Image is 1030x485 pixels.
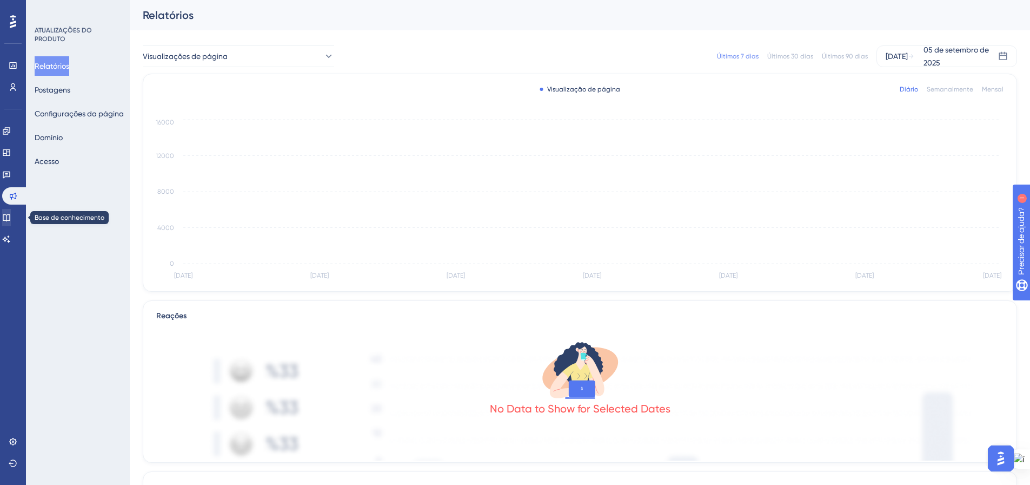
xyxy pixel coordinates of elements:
[156,311,187,320] font: Reações
[174,272,192,279] tspan: [DATE]
[923,45,989,67] font: 05 de setembro de 2025
[143,52,228,61] font: Visualizações de página
[35,133,63,142] font: Domínio
[35,27,92,43] font: ATUALIZAÇÕES DO PRODUTO
[490,401,670,416] div: No Data to Show for Selected Dates
[25,5,93,13] font: Precisar de ajuda?
[35,128,63,147] button: Domínio
[719,272,737,279] tspan: [DATE]
[35,104,124,123] button: Configurações da página
[35,56,69,76] button: Relatórios
[886,52,908,61] font: [DATE]
[35,157,59,166] font: Acesso
[855,272,874,279] tspan: [DATE]
[157,188,174,195] tspan: 8000
[35,152,59,171] button: Acesso
[35,109,124,118] font: Configurações da página
[156,152,174,160] tspan: 12000
[310,272,329,279] tspan: [DATE]
[985,442,1017,475] iframe: Iniciador do Assistente de IA do UserGuiding
[35,62,69,70] font: Relatórios
[717,53,759,60] font: Últimos 7 dias
[143,9,194,22] font: Relatórios
[982,86,1004,93] font: Mensal
[767,53,813,60] font: Últimos 30 dias
[447,272,465,279] tspan: [DATE]
[170,260,174,267] tspan: 0
[35,86,70,94] font: Postagens
[156,119,174,126] tspan: 16000
[900,86,918,93] font: Diário
[157,224,174,232] tspan: 4000
[35,80,70,100] button: Postagens
[583,272,601,279] tspan: [DATE]
[101,6,104,12] font: 1
[547,86,620,93] font: Visualização de página
[927,86,973,93] font: Semanalmente
[143,45,334,67] button: Visualizações de página
[983,272,1001,279] tspan: [DATE]
[822,53,868,60] font: Últimos 90 dias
